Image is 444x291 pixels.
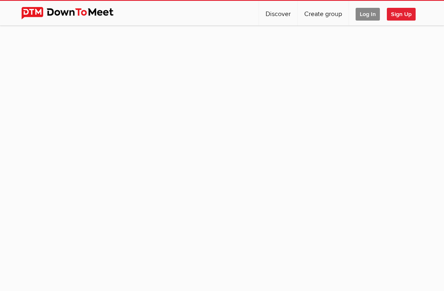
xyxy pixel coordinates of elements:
[387,1,422,26] a: Sign Up
[356,8,380,21] span: Log In
[387,8,416,21] span: Sign Up
[349,1,386,26] a: Log In
[259,1,297,26] a: Discover
[21,7,126,19] img: DownToMeet
[298,1,349,26] a: Create group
